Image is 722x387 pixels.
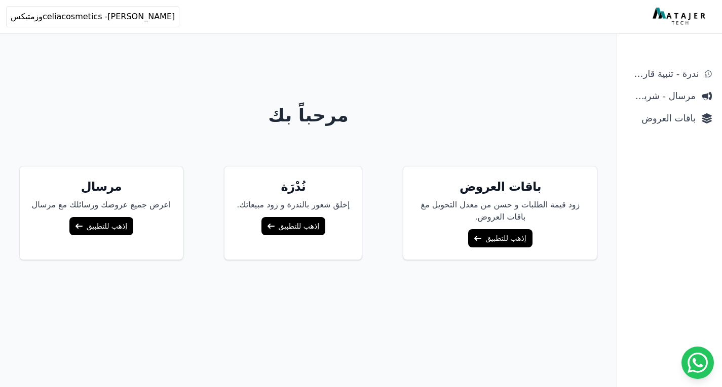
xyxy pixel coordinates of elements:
a: مرسال - شريط دعاية [623,87,716,105]
button: celiacosmetics -[PERSON_NAME]وزمتيكس [6,6,179,27]
img: MatajerTech Logo [653,8,708,26]
h5: باقات العروض [415,179,585,195]
p: اعرض جميع عروضك ورسائلك مع مرسال [32,199,171,211]
span: ندرة - تنبية قارب علي النفاذ [627,67,699,81]
h5: مرسال [32,179,171,195]
span: celiacosmetics -[PERSON_NAME]وزمتيكس [11,11,175,23]
span: باقات العروض [627,111,696,125]
a: باقات العروض [623,109,716,127]
a: إذهب للتطبيق [261,217,325,235]
span: مرسال - شريط دعاية [627,89,696,103]
a: ندرة - تنبية قارب علي النفاذ [623,65,716,83]
p: إخلق شعور بالندرة و زود مبيعاتك. [237,199,350,211]
a: إذهب للتطبيق [69,217,133,235]
p: زود قيمة الطلبات و حسن من معدل التحويل مغ باقات العروض. [415,199,585,223]
a: إذهب للتطبيق [468,229,532,247]
h5: نُدْرَة [237,179,350,195]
